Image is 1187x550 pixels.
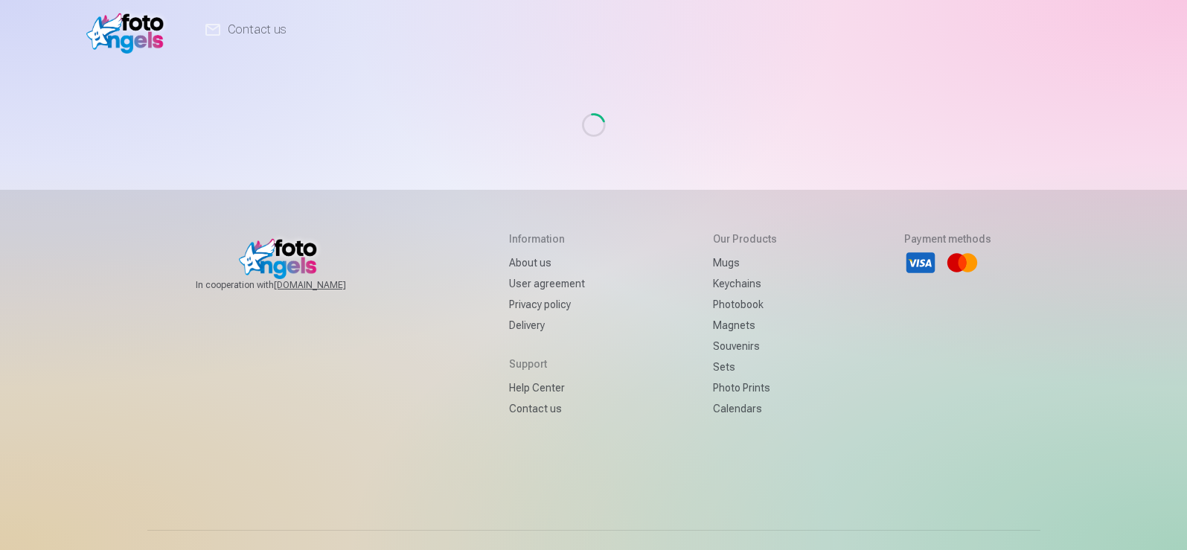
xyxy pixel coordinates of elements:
[713,252,777,273] a: Mugs
[509,273,585,294] a: User agreement
[713,315,777,336] a: Magnets
[713,356,777,377] a: Sets
[509,398,585,419] a: Contact us
[946,246,979,279] li: Mastercard
[713,294,777,315] a: Photobook
[713,398,777,419] a: Calendars
[509,231,585,246] h5: Information
[713,231,777,246] h5: Our products
[713,273,777,294] a: Keychains
[904,246,937,279] li: Visa
[509,315,585,336] a: Delivery
[509,377,585,398] a: Help Center
[713,377,777,398] a: Photo prints
[713,336,777,356] a: Souvenirs
[509,356,585,371] h5: Support
[509,252,585,273] a: About us
[904,231,991,246] h5: Payment methods
[86,6,172,54] img: /v1
[509,294,585,315] a: Privacy policy
[196,279,382,291] span: In cooperation with
[274,279,382,291] a: [DOMAIN_NAME]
